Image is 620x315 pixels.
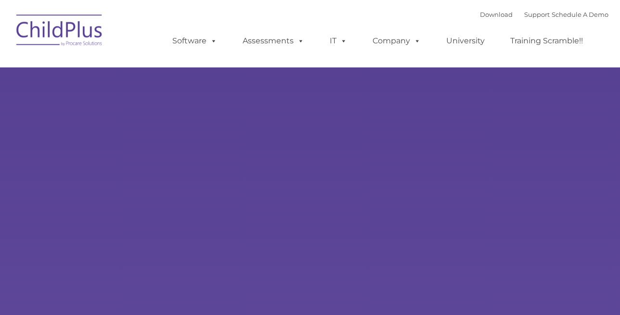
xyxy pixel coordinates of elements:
[437,31,494,51] a: University
[12,8,108,56] img: ChildPlus by Procare Solutions
[163,31,227,51] a: Software
[320,31,357,51] a: IT
[524,11,550,18] a: Support
[480,11,513,18] a: Download
[501,31,593,51] a: Training Scramble!!
[233,31,314,51] a: Assessments
[363,31,430,51] a: Company
[552,11,608,18] a: Schedule A Demo
[480,11,608,18] font: |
